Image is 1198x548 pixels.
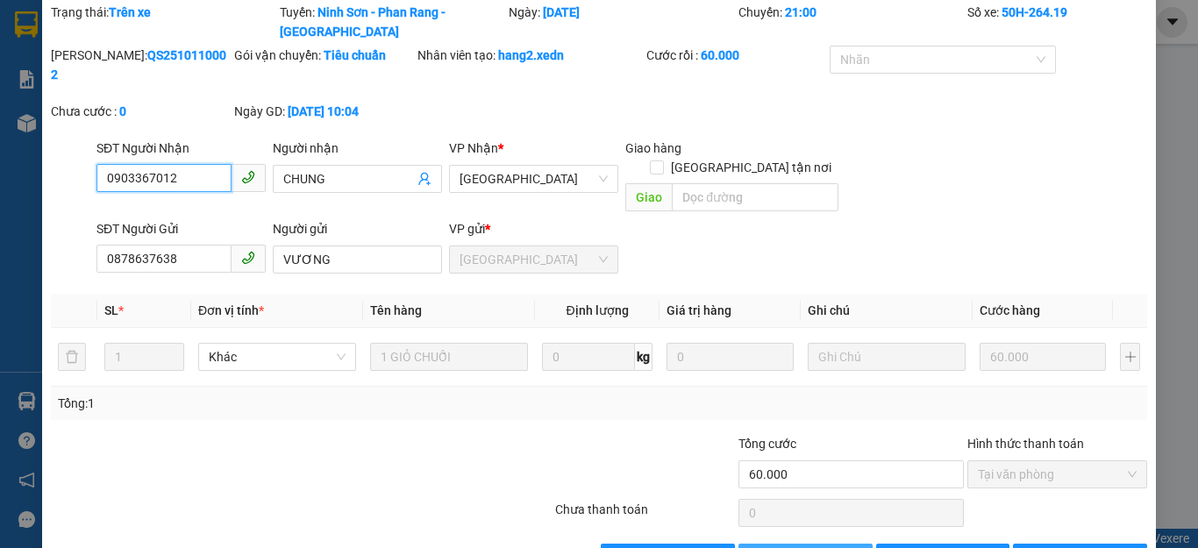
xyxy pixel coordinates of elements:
b: Trên xe [109,5,151,19]
span: Đơn vị tính [198,303,264,317]
span: Sài Gòn [460,166,608,192]
b: [DATE] 10:04 [288,104,359,118]
div: SĐT Người Nhận [96,139,266,158]
div: Cước rồi : [646,46,826,65]
span: Định lượng [566,303,628,317]
button: delete [58,343,86,371]
b: [DOMAIN_NAME] [147,67,241,81]
b: Gửi khách hàng [108,25,174,108]
span: phone [241,170,255,184]
span: phone [241,251,255,265]
input: Ghi Chú [808,343,966,371]
span: VP Nhận [449,141,498,155]
th: Ghi chú [801,294,973,328]
b: [DATE] [543,5,580,19]
input: Dọc đường [672,183,838,211]
b: 50H-264.19 [1002,5,1067,19]
div: Gói vận chuyển: [234,46,414,65]
span: Khác [209,344,346,370]
div: Người nhận [273,139,442,158]
span: [GEOGRAPHIC_DATA] tận nơi [664,158,838,177]
div: Người gửi [273,219,442,238]
div: Trạng thái: [49,3,278,41]
label: Hình thức thanh toán [967,437,1084,451]
span: Cước hàng [980,303,1040,317]
b: 60.000 [701,48,739,62]
span: Giá trị hàng [667,303,731,317]
div: Ngày: [507,3,736,41]
span: Quảng Sơn [460,246,608,273]
input: 0 [980,343,1106,371]
input: 0 [667,343,793,371]
input: VD: Bàn, Ghế [370,343,528,371]
div: Tổng: 1 [58,394,464,413]
b: Xe Đăng Nhân [22,113,77,196]
div: Chưa cước : [51,102,231,121]
div: Tuyến: [278,3,507,41]
div: Chưa thanh toán [553,500,737,530]
b: hang2.xedn [498,48,564,62]
b: Tiêu chuẩn [324,48,386,62]
b: 21:00 [785,5,816,19]
b: Ninh Sơn - Phan Rang - [GEOGRAPHIC_DATA] [280,5,446,39]
span: Giao [625,183,672,211]
span: Tên hàng [370,303,422,317]
li: (c) 2017 [147,83,241,105]
div: SĐT Người Gửi [96,219,266,238]
b: 0 [119,104,126,118]
div: Chuyến: [737,3,966,41]
img: logo.jpg [190,22,232,64]
div: VP gửi [449,219,618,238]
div: Số xe: [966,3,1149,41]
span: Tại văn phòng [978,461,1137,488]
button: plus [1120,343,1140,371]
span: Tổng cước [738,437,796,451]
div: Ngày GD: [234,102,414,121]
div: Nhân viên tạo: [417,46,643,65]
span: Giao hàng [625,141,681,155]
span: kg [635,343,652,371]
span: SL [104,303,118,317]
div: [PERSON_NAME]: [51,46,231,84]
span: user-add [417,172,431,186]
